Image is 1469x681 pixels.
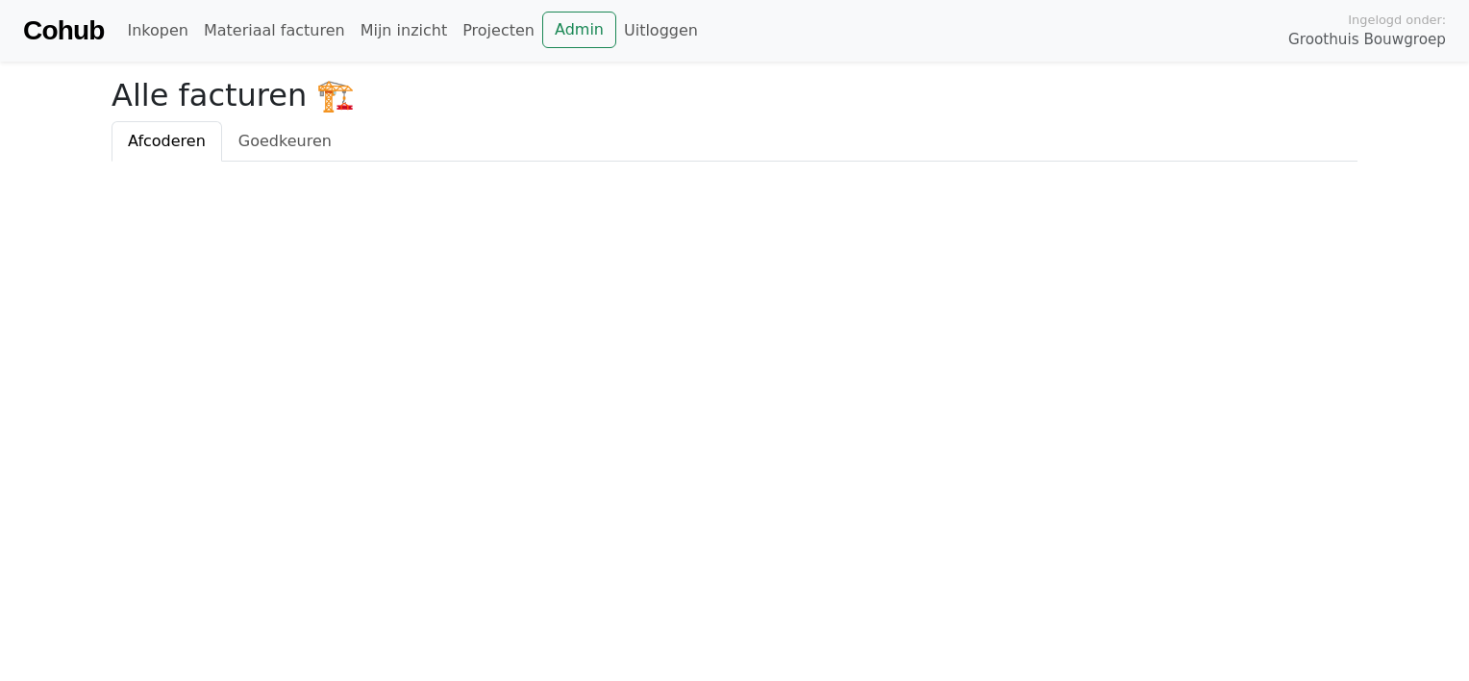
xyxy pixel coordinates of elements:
a: Materiaal facturen [196,12,353,50]
a: Afcoderen [112,121,222,162]
span: Ingelogd onder: [1348,11,1446,29]
a: Mijn inzicht [353,12,456,50]
a: Admin [542,12,616,48]
h2: Alle facturen 🏗️ [112,77,1357,113]
span: Goedkeuren [238,132,332,150]
a: Uitloggen [616,12,706,50]
a: Inkopen [119,12,195,50]
span: Groothuis Bouwgroep [1288,29,1446,51]
a: Projecten [455,12,542,50]
a: Cohub [23,8,104,54]
span: Afcoderen [128,132,206,150]
a: Goedkeuren [222,121,348,162]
